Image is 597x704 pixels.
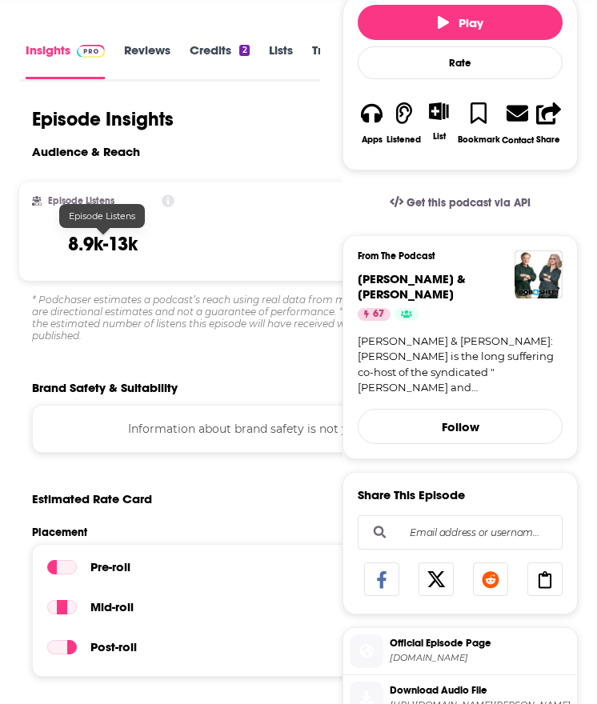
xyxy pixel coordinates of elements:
[48,195,114,206] h2: Episode Listens
[32,526,474,539] span: Placement
[358,271,466,302] a: Bob & Sheri
[390,683,571,698] span: Download Audio File
[26,43,105,79] a: InsightsPodchaser Pro
[423,102,455,120] button: Show More Button
[373,306,384,322] span: 67
[32,380,178,395] h2: Brand Safety & Suitability
[32,491,152,506] span: Estimated Rate Card
[239,45,249,56] div: 2
[358,409,563,444] button: Follow
[350,634,571,668] a: Official Episode Page[DOMAIN_NAME]
[407,196,531,210] span: Get this podcast via API
[364,562,399,596] a: Share on Facebook
[19,294,523,342] div: * Podchaser estimates a podcast’s reach using real data from millions of devices. These metrics a...
[190,43,249,79] a: Credits2
[358,487,465,502] h3: Share This Episode
[457,92,501,155] button: Bookmark
[433,130,446,142] div: List
[358,308,391,321] a: 67
[358,5,563,40] button: Play
[269,43,293,79] a: Lists
[358,92,386,155] button: Apps
[377,183,543,222] a: Get this podcast via API
[501,92,535,155] a: Contact
[527,562,563,596] a: Copy Link
[68,232,138,256] h3: 8.9k-13k
[535,92,563,155] button: Share
[77,45,105,58] img: Podchaser Pro
[371,515,549,549] input: Email address or username...
[32,107,174,131] h1: Episode Insights
[458,134,500,145] div: Bookmark
[438,15,483,30] span: Play
[358,334,563,396] a: [PERSON_NAME] & [PERSON_NAME]: [PERSON_NAME] is the long suffering co-host of the syndicated "[PE...
[90,599,134,614] span: Mid -roll
[358,250,550,262] h3: From The Podcast
[362,134,383,145] div: Apps
[536,134,560,145] div: Share
[473,562,508,596] a: Share on Reddit
[422,92,456,151] div: Show More ButtonList
[390,652,571,664] span: play.cdnstream1.com
[358,271,466,302] span: [PERSON_NAME] & [PERSON_NAME]
[32,144,140,159] h3: Audience & Reach
[419,562,454,596] a: Share on X/Twitter
[69,210,135,222] span: Episode Listens
[124,43,170,79] a: Reviews
[387,134,421,145] div: Listened
[90,639,137,654] span: Post -roll
[358,46,563,79] div: Rate
[32,405,510,453] div: Information about brand safety is not yet available.
[502,134,534,146] div: Contact
[90,559,130,574] span: Pre -roll
[312,43,369,79] a: Transcript
[386,92,422,155] button: Listened
[390,636,571,650] span: Official Episode Page
[515,250,563,298] img: Bob & Sheri
[358,515,563,550] div: Search followers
